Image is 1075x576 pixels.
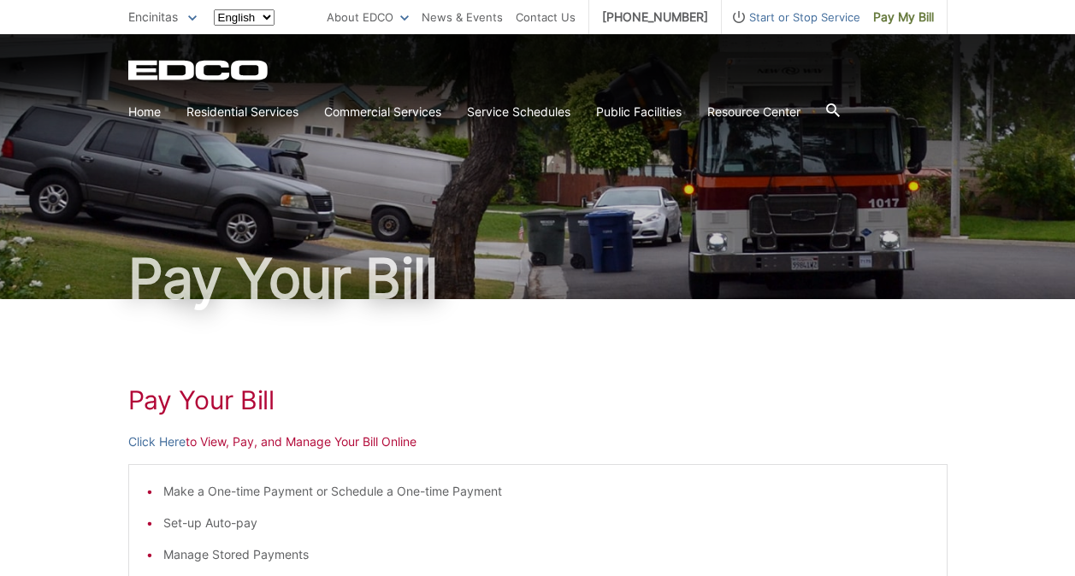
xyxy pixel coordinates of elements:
[128,251,948,306] h1: Pay Your Bill
[128,432,186,451] a: Click Here
[327,8,409,26] a: About EDCO
[324,103,441,121] a: Commercial Services
[128,9,178,24] span: Encinitas
[128,103,161,121] a: Home
[214,9,275,26] select: Select a language
[128,60,270,80] a: EDCD logo. Return to the homepage.
[186,103,298,121] a: Residential Services
[596,103,682,121] a: Public Facilities
[707,103,800,121] a: Resource Center
[163,482,930,501] li: Make a One-time Payment or Schedule a One-time Payment
[128,432,948,451] p: to View, Pay, and Manage Your Bill Online
[128,385,948,415] h1: Pay Your Bill
[163,514,930,532] li: Set-up Auto-pay
[163,545,930,564] li: Manage Stored Payments
[422,8,503,26] a: News & Events
[467,103,570,121] a: Service Schedules
[516,8,576,26] a: Contact Us
[873,8,934,26] span: Pay My Bill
